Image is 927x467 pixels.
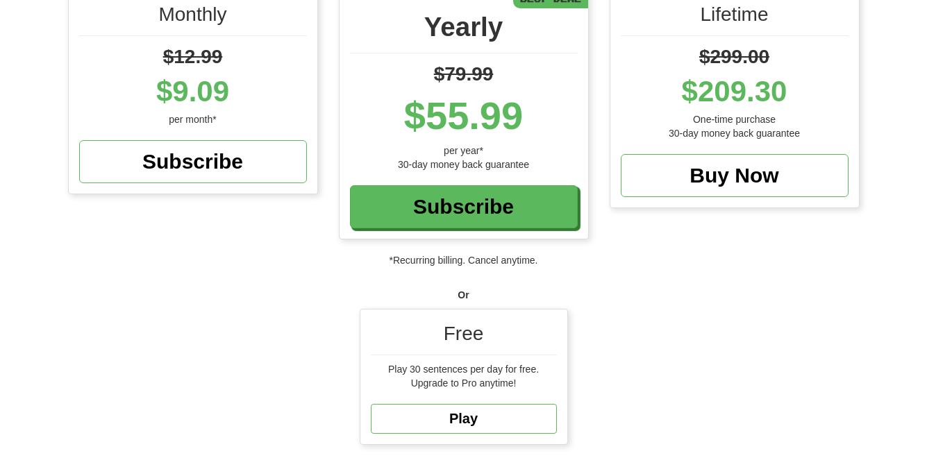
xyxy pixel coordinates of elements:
span: $12.99 [163,46,223,67]
div: per month* [79,112,307,126]
a: Subscribe [350,185,578,228]
div: Monthly [79,1,307,36]
div: Free [371,320,557,355]
div: per year* [350,144,578,158]
div: $9.09 [79,71,307,112]
div: $55.99 [350,88,578,144]
a: Play [371,404,557,434]
div: $209.30 [621,71,849,112]
div: Upgrade to Pro anytime! [371,376,557,390]
span: $79.99 [434,63,494,85]
strong: Or [458,289,469,300]
span: $299.00 [699,46,769,67]
div: Yearly [350,8,578,53]
div: 30-day money back guarantee [621,126,849,140]
div: Play 30 sentences per day for free. [371,362,557,376]
div: 30-day money back guarantee [350,158,578,171]
div: Lifetime [621,1,849,36]
a: Subscribe [79,140,307,183]
a: Buy Now [621,154,849,197]
div: One-time purchase [621,112,849,126]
